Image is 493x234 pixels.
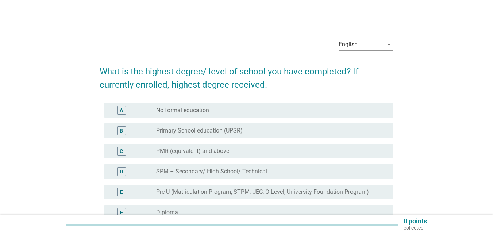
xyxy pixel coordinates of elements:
[156,168,267,175] label: SPM – Secondary/ High School/ Technical
[156,147,229,155] label: PMR (equivalent) and above
[120,188,123,196] div: E
[120,127,123,135] div: B
[156,188,369,196] label: Pre-U (Matriculation Program, STPM, UEC, O-Level, University Foundation Program)
[156,127,243,134] label: Primary School education (UPSR)
[385,40,393,49] i: arrow_drop_down
[156,209,178,216] label: Diploma
[120,147,123,155] div: C
[339,41,358,48] div: English
[404,218,427,225] p: 0 points
[156,107,209,114] label: No formal education
[120,209,123,216] div: F
[120,168,123,176] div: D
[404,225,427,231] p: collected
[100,58,393,91] h2: What is the highest degree/ level of school you have completed? If currently enrolled, highest de...
[120,107,123,114] div: A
